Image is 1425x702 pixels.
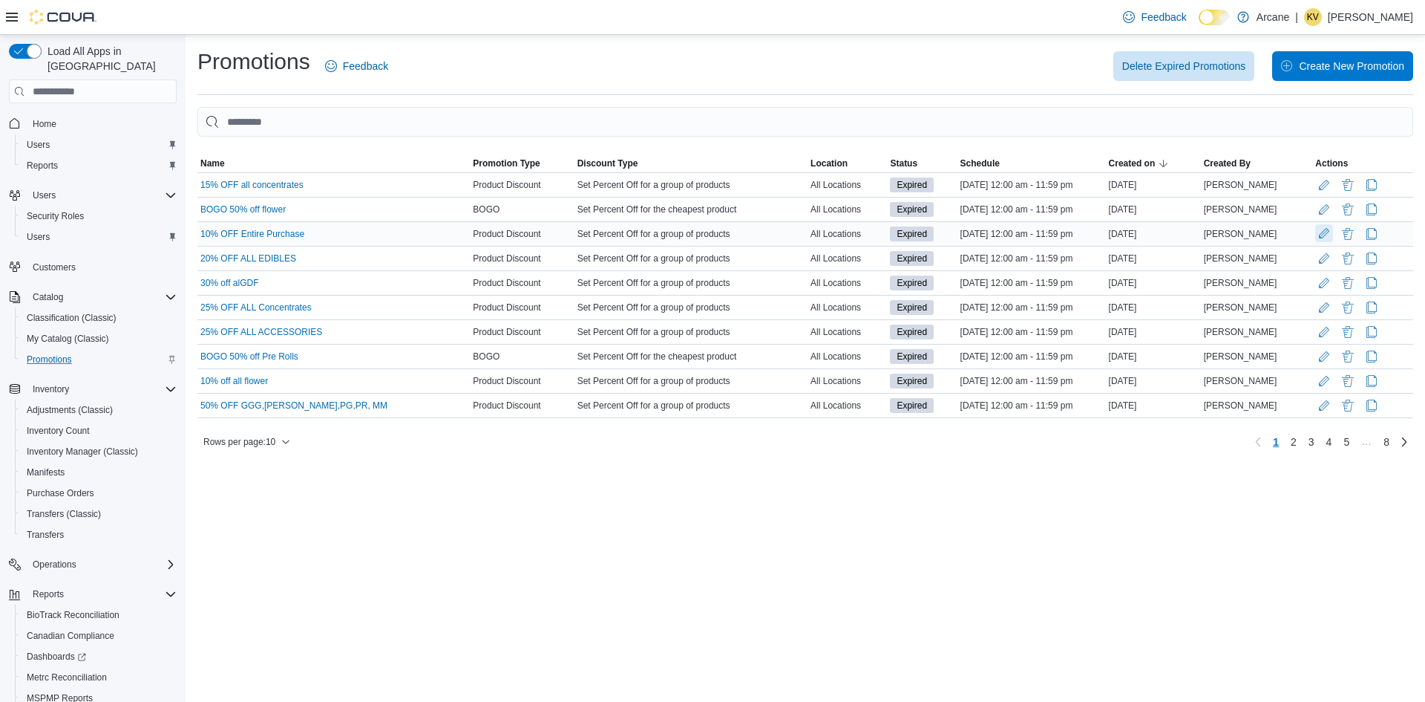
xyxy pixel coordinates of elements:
a: BOGO 50% off Pre Rolls [200,351,298,363]
span: Expired [890,300,934,315]
a: Users [21,136,56,154]
span: 1 [1273,435,1279,449]
button: Created on [1106,155,1201,172]
span: Customers [33,261,76,273]
a: Dashboards [21,648,92,666]
button: Delete Promotion [1339,397,1357,415]
span: Expired [890,227,934,241]
span: Inventory Manager (Classic) [27,446,138,458]
span: Dark Mode [1199,25,1199,26]
a: 15% OFF all concentrates [200,179,304,191]
a: Inventory Count [21,422,96,440]
span: All Locations [810,351,861,363]
button: Clone Promotion [1363,348,1380,365]
button: Status [887,155,957,172]
span: Catalog [27,288,177,306]
a: Customers [27,259,82,276]
button: Edit Promotion [1315,201,1333,218]
p: Arcane [1257,8,1289,26]
span: Metrc Reconciliation [21,669,177,686]
button: Delete Promotion [1339,176,1357,194]
h1: Promotions [197,47,310,77]
button: Page 1 of 8 [1267,430,1285,454]
a: Canadian Compliance [21,627,120,645]
span: BioTrack Reconciliation [27,609,119,621]
a: Page 8 of 8 [1377,430,1395,454]
span: All Locations [810,277,861,289]
span: Product Discount [473,375,540,387]
div: Kanisha Vallier [1304,8,1322,26]
a: Classification (Classic) [21,309,122,327]
span: Promotions [21,351,177,368]
a: Dashboards [15,646,183,667]
a: Metrc Reconciliation [21,669,113,686]
div: Set Percent Off for a group of products [574,250,807,267]
span: All Locations [810,253,861,264]
span: Reports [21,157,177,175]
button: Edit Promotion [1315,274,1333,292]
button: Edit Promotion [1315,224,1333,242]
span: Expired [890,251,934,266]
button: Edit Promotion [1315,348,1333,365]
p: [PERSON_NAME] [1328,8,1413,26]
div: Set Percent Off for a group of products [574,299,807,316]
span: Name [200,157,225,169]
a: Next page [1395,433,1413,451]
span: [PERSON_NAME] [1204,302,1277,313]
span: All Locations [810,302,861,313]
button: Promotion Type [470,155,574,172]
span: Classification (Classic) [27,312,117,324]
span: Users [21,136,177,154]
span: Expired [897,301,927,314]
span: [PERSON_NAME] [1204,277,1277,289]
span: Inventory [27,380,177,398]
a: Transfers (Classic) [21,505,107,523]
a: Page 4 of 8 [1320,430,1338,454]
span: Location [810,157,848,169]
span: Rows per page : 10 [203,436,275,448]
button: Inventory [27,380,75,398]
button: Inventory Count [15,420,183,441]
a: 20% OFF ALL EDIBLES [200,253,296,264]
button: Inventory [3,379,183,400]
button: Edit Promotion [1315,176,1333,194]
a: Transfers [21,526,70,544]
span: Security Roles [21,207,177,225]
span: Expired [897,203,927,216]
span: Inventory [33,383,69,395]
button: Metrc Reconciliation [15,667,183,688]
button: Delete Promotion [1339,372,1357,390]
button: Delete Promotion [1339,225,1357,243]
span: Classification (Classic) [21,309,177,327]
div: Set Percent Off for a group of products [574,397,807,415]
img: Cova [30,10,96,25]
button: Delete Promotion [1339,201,1357,218]
button: Rows per page:10 [197,433,296,451]
span: 3 [1308,435,1314,449]
span: 2 [1291,435,1297,449]
a: Feedback [319,51,394,81]
span: Users [33,189,56,201]
span: [PERSON_NAME] [1204,351,1277,363]
button: Name [197,155,470,172]
span: [PERSON_NAME] [1204,326,1277,338]
span: Expired [897,276,927,290]
button: Clone Promotion [1363,250,1380,267]
span: Transfers [27,529,64,541]
button: Discount Type [574,155,807,172]
span: Expired [897,374,927,388]
div: [DATE] [1106,323,1201,341]
span: Transfers [21,526,177,544]
div: [DATE] [1106,348,1201,365]
span: Manifests [27,467,65,478]
span: Expired [890,178,934,192]
button: Delete Promotion [1339,348,1357,365]
button: Canadian Compliance [15,625,183,646]
input: This is a search bar. As you type, the results lower in the page will automatically filter. [197,107,1413,137]
span: Inventory Count [21,422,177,440]
div: Set Percent Off for a group of products [574,176,807,194]
span: Product Discount [473,277,540,289]
button: Clone Promotion [1363,201,1380,218]
span: All Locations [810,375,861,387]
span: Expired [890,374,934,389]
